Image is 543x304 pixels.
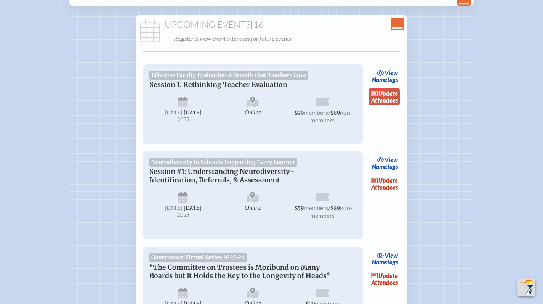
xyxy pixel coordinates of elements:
[370,154,400,172] a: viewNametags
[219,93,287,127] span: Online
[517,278,535,296] button: Scroll Top
[330,205,340,212] span: $89
[369,88,400,106] a: updateAttendees
[304,204,328,211] span: members
[184,205,202,211] span: [DATE]
[369,175,400,193] a: updateAttendees
[304,109,328,116] span: members
[295,205,304,212] span: $59
[149,71,309,80] span: Effective Faculty Evaluation & Growth that Teachers Love
[139,19,405,30] h1: Upcoming Events
[155,212,211,218] span: 2025
[384,252,398,259] span: view
[519,280,534,295] img: To the top
[378,90,398,97] span: update
[184,109,202,116] span: [DATE]
[384,156,398,163] span: view
[165,205,183,211] span: [DATE]
[330,110,340,116] span: $89
[149,167,295,184] span: Session #1: Understanding Neurodiversity–Identification, Referrals, & Assessment
[310,204,352,219] span: non-members
[174,33,403,44] p: Register & view event attendees for future events
[149,158,298,167] span: Neurodiversity in Schools: Supporting Every Learner
[149,263,330,280] span: “The Committee on Trustees is Moribund on Many Boards but It Holds the Key to the Longevity of He...
[149,80,287,89] span: Session 1: Rethinking Teacher Evaluation
[165,109,183,116] span: [DATE]
[328,204,330,211] span: /
[384,69,398,76] span: view
[219,189,287,222] span: Online
[149,253,247,262] span: Governance Virtual Series 2025-26
[295,110,304,116] span: $79
[370,250,400,267] a: viewNametags
[310,109,352,124] span: non-members
[155,117,211,122] span: 2025
[369,270,400,288] a: updateAttendees
[378,177,398,184] span: update
[251,19,267,30] span: [16]
[370,68,400,85] a: viewNametags
[378,272,398,279] span: update
[328,109,330,116] span: /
